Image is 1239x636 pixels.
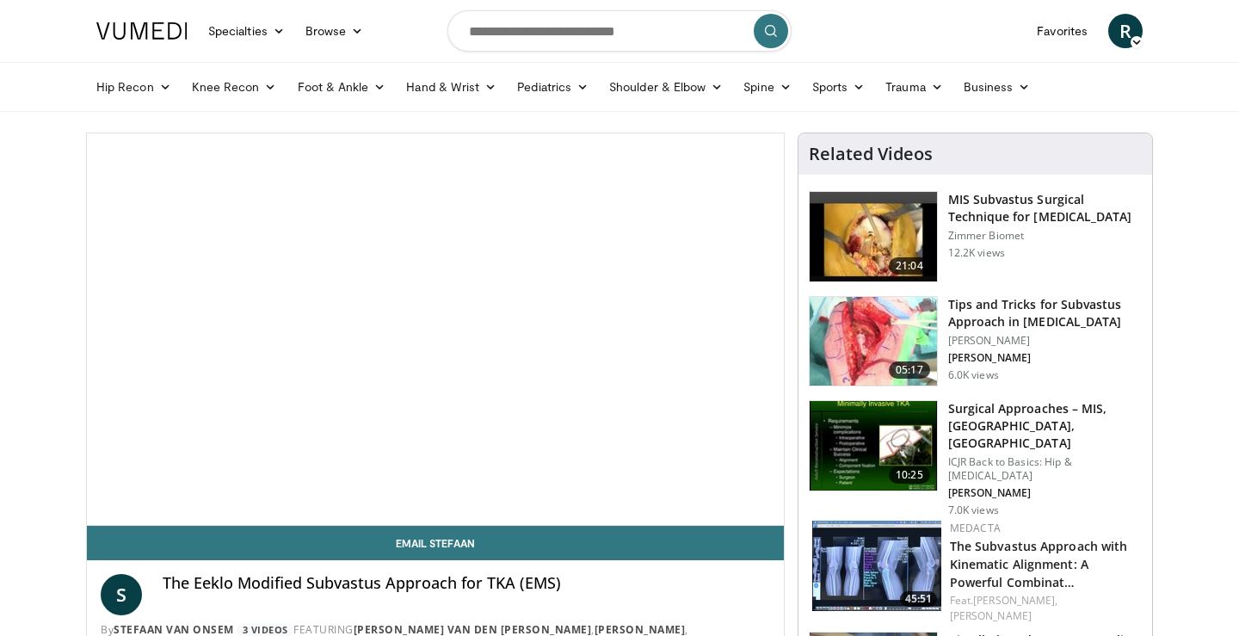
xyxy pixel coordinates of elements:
[948,455,1142,483] p: ICJR Back to Basics: Hip & [MEDICAL_DATA]
[198,14,295,48] a: Specialties
[948,229,1142,243] p: Zimmer Biomet
[950,608,1032,623] a: [PERSON_NAME]
[875,70,953,104] a: Trauma
[948,351,1142,365] p: [PERSON_NAME]
[812,521,941,611] a: 45:51
[900,591,937,607] span: 45:51
[953,70,1041,104] a: Business
[948,296,1142,330] h3: Tips and Tricks for Subvastus Approach in [MEDICAL_DATA]
[948,503,999,517] p: 7.0K views
[948,191,1142,225] h3: MIS Subvastus Surgical Technique for [MEDICAL_DATA]
[950,538,1128,590] a: The Subvastus Approach with Kinematic Alignment: A Powerful Combinat…
[810,401,937,491] img: 294539_0000_1.png.150x105_q85_crop-smart_upscale.jpg
[809,296,1142,387] a: 05:17 Tips and Tricks for Subvastus Approach in [MEDICAL_DATA] [PERSON_NAME] [PERSON_NAME] 6.0K v...
[948,246,1005,260] p: 12.2K views
[163,574,770,593] h4: The Eeklo Modified Subvastus Approach for TKA (EMS)
[86,70,182,104] a: Hip Recon
[87,526,784,560] a: Email Stefaan
[809,144,933,164] h4: Related Videos
[295,14,374,48] a: Browse
[889,466,930,484] span: 10:25
[948,334,1142,348] p: [PERSON_NAME]
[507,70,599,104] a: Pediatrics
[948,368,999,382] p: 6.0K views
[802,70,876,104] a: Sports
[950,521,1001,535] a: Medacta
[810,192,937,281] img: Picture_13_0_2.png.150x105_q85_crop-smart_upscale.jpg
[809,400,1142,517] a: 10:25 Surgical Approaches – MIS, [GEOGRAPHIC_DATA], [GEOGRAPHIC_DATA] ICJR Back to Basics: Hip & ...
[973,593,1057,608] a: [PERSON_NAME],
[599,70,733,104] a: Shoulder & Elbow
[948,400,1142,452] h3: Surgical Approaches – MIS, [GEOGRAPHIC_DATA], [GEOGRAPHIC_DATA]
[812,521,941,611] img: 690e7fb1-8063-4b95-a2ea-e5b9e45ac7be.150x105_q85_crop-smart_upscale.jpg
[396,70,507,104] a: Hand & Wrist
[1026,14,1098,48] a: Favorites
[889,361,930,379] span: 05:17
[950,593,1138,624] div: Feat.
[447,10,792,52] input: Search topics, interventions
[889,257,930,275] span: 21:04
[287,70,397,104] a: Foot & Ankle
[810,297,937,386] img: 23acb9d1-9258-4964-99c9-9b2453b0ffd6.150x105_q85_crop-smart_upscale.jpg
[948,486,1142,500] p: [PERSON_NAME]
[182,70,287,104] a: Knee Recon
[101,574,142,615] a: S
[96,22,188,40] img: VuMedi Logo
[809,191,1142,282] a: 21:04 MIS Subvastus Surgical Technique for [MEDICAL_DATA] Zimmer Biomet 12.2K views
[87,133,784,526] video-js: Video Player
[1108,14,1143,48] a: R
[733,70,801,104] a: Spine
